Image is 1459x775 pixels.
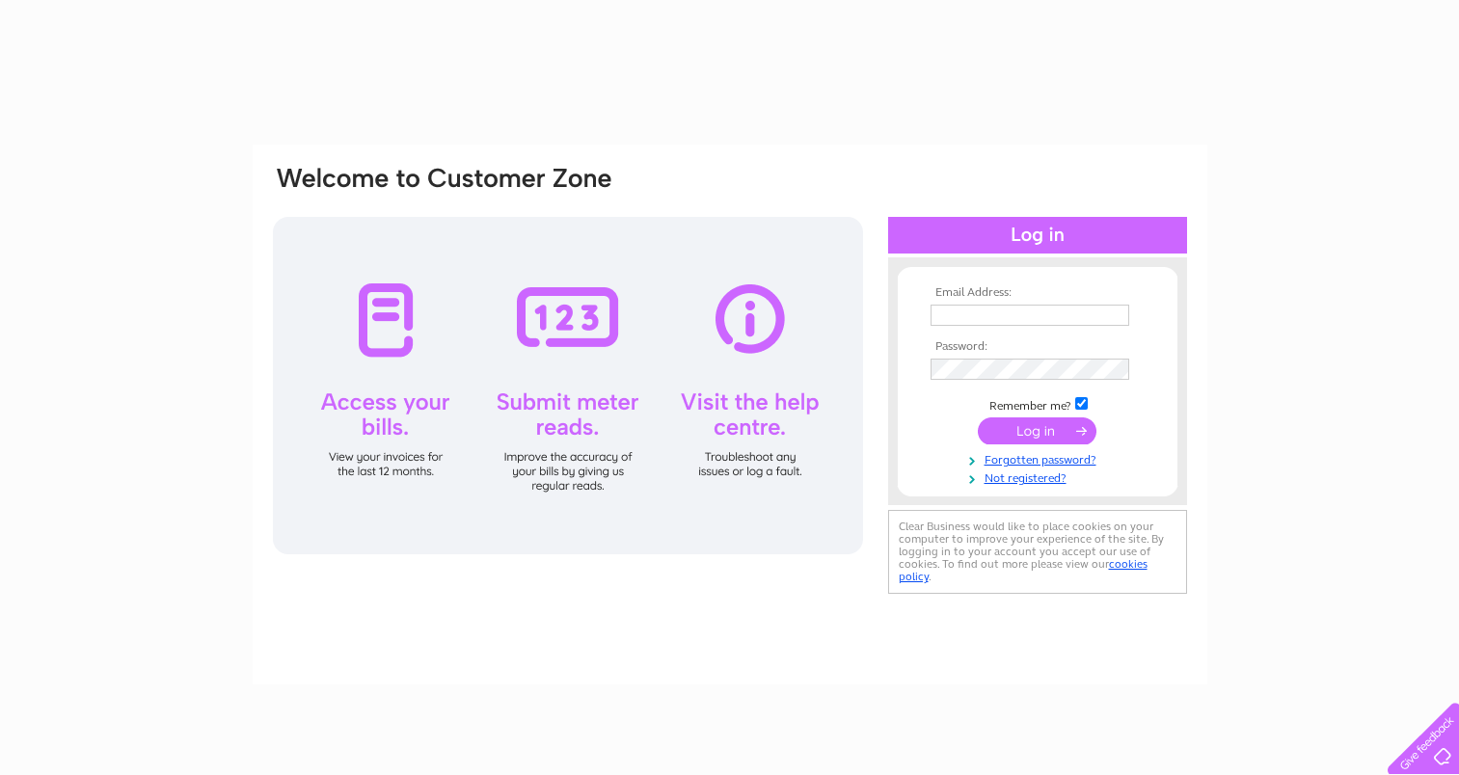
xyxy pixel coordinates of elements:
td: Remember me? [926,394,1149,414]
a: Not registered? [931,468,1149,486]
a: Forgotten password? [931,449,1149,468]
div: Clear Business would like to place cookies on your computer to improve your experience of the sit... [888,510,1187,594]
input: Submit [978,417,1096,444]
th: Email Address: [926,286,1149,300]
th: Password: [926,340,1149,354]
a: cookies policy [899,557,1148,583]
